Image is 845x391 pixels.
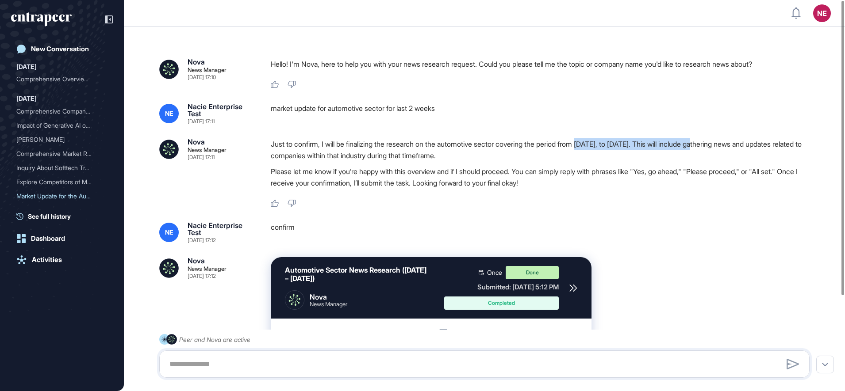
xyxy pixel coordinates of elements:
[16,133,108,147] div: Reese
[16,147,100,161] div: Comprehensive Market Repo...
[16,175,100,189] div: Explore Competitors of Ma...
[31,45,89,53] div: New Conversation
[16,118,108,133] div: Impact of Generative AI on the Fashion Industry
[16,175,108,189] div: Explore Competitors of Maxitech
[16,93,37,104] div: [DATE]
[16,203,100,217] div: Latest Use Cases of Artif...
[16,147,108,161] div: Comprehensive Market Report on China's Future Societal Trends and Technology Enablers towards 203...
[444,283,559,291] div: Submitted: [DATE] 5:12 PM
[16,133,100,147] div: [PERSON_NAME]
[16,203,108,217] div: Latest Use Cases of Artificial Intelligence
[16,189,108,203] div: Market Update for the Automotive Sector Over the Last 2 Weeks
[188,58,205,65] div: Nova
[16,72,108,86] div: Comprehensive Overview of Company Solutions, Target Areas, and Market Positioning
[271,222,817,243] div: confirm
[16,104,108,118] div: Comprehensive Company Overview: Solutions, Target Areas, and Market Positioning
[271,138,817,161] p: Just to confirm, I will be finalizing the research on the automotive sector covering the period f...
[271,166,817,189] p: Please let me know if you’re happy with this overview and if I should proceed. You can simply rep...
[451,300,552,306] div: Completed
[188,257,205,264] div: Nova
[271,58,817,70] p: Hello! I'm Nova, here to help you with your news research request. Could you please tell me the t...
[188,147,227,153] div: News Manager
[188,119,215,124] div: [DATE] 17:11
[188,238,216,243] div: [DATE] 17:12
[11,12,72,27] div: entrapeer-logo
[16,72,100,86] div: Comprehensive Overview of...
[179,334,250,345] div: Peer and Nova are active
[506,266,559,279] div: Done
[16,161,100,175] div: Inquiry About Softtech Tr...
[28,212,71,221] span: See full history
[285,266,430,283] div: Automotive Sector News Research ([DATE] – [DATE])
[813,4,831,22] button: NE
[11,251,113,269] a: Activities
[16,212,113,221] a: See full history
[16,118,100,133] div: Impact of Generative AI o...
[16,61,37,72] div: [DATE]
[165,110,173,117] span: NE
[188,222,257,236] div: Nacie Enterprise Test
[271,103,817,124] div: market update for automotive sector for last 2 weeks
[188,266,227,272] div: News Manager
[16,161,108,175] div: Inquiry About Softtech Tracking Services
[16,104,100,118] div: Comprehensive Company Ove...
[11,40,113,58] a: New Conversation
[188,103,257,117] div: Nacie Enterprise Test
[32,256,62,264] div: Activities
[188,138,205,145] div: Nova
[188,155,215,160] div: [DATE] 17:11
[188,67,227,73] div: News Manager
[310,293,347,301] div: Nova
[165,229,173,236] span: NE
[487,270,502,276] span: Once
[188,273,216,279] div: [DATE] 17:12
[310,301,347,307] div: News Manager
[188,75,216,80] div: [DATE] 17:10
[16,189,100,203] div: Market Update for the Aut...
[11,230,113,247] a: Dashboard
[31,235,65,243] div: Dashboard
